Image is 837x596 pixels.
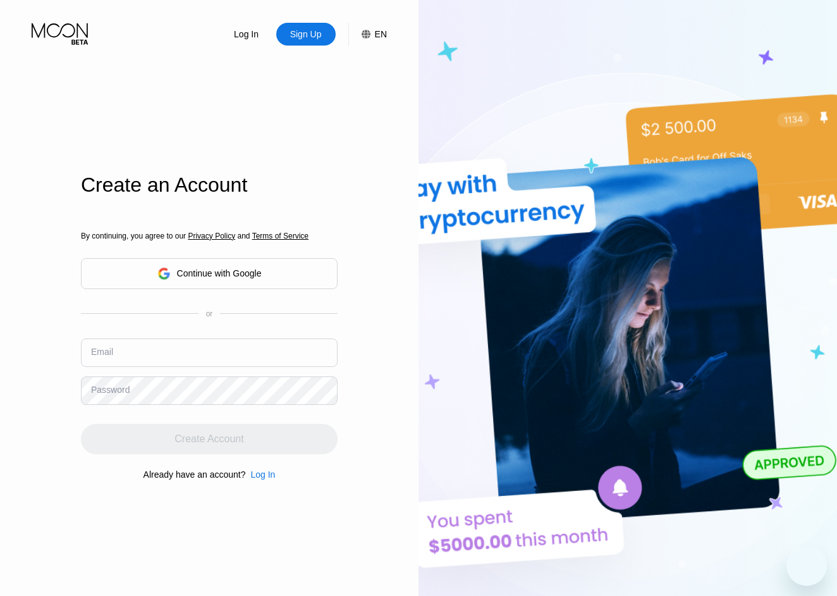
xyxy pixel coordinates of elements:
div: Already have an account? [144,469,246,480]
div: Create an Account [81,173,338,197]
div: EN [348,23,387,46]
div: Email [91,347,113,357]
div: Sign Up [289,28,323,40]
span: Privacy Policy [188,232,235,240]
div: Password [91,385,130,395]
div: Log In [217,23,276,46]
div: EN [375,29,387,39]
div: Log In [245,469,275,480]
div: Log In [250,469,275,480]
div: By continuing, you agree to our [81,232,338,240]
div: or [206,309,213,318]
div: Sign Up [276,23,336,46]
span: Terms of Service [252,232,309,240]
div: Continue with Google [81,258,338,289]
div: Log In [233,28,260,40]
span: and [235,232,252,240]
div: Continue with Google [177,268,262,278]
iframe: Button to launch messaging window [786,545,827,586]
